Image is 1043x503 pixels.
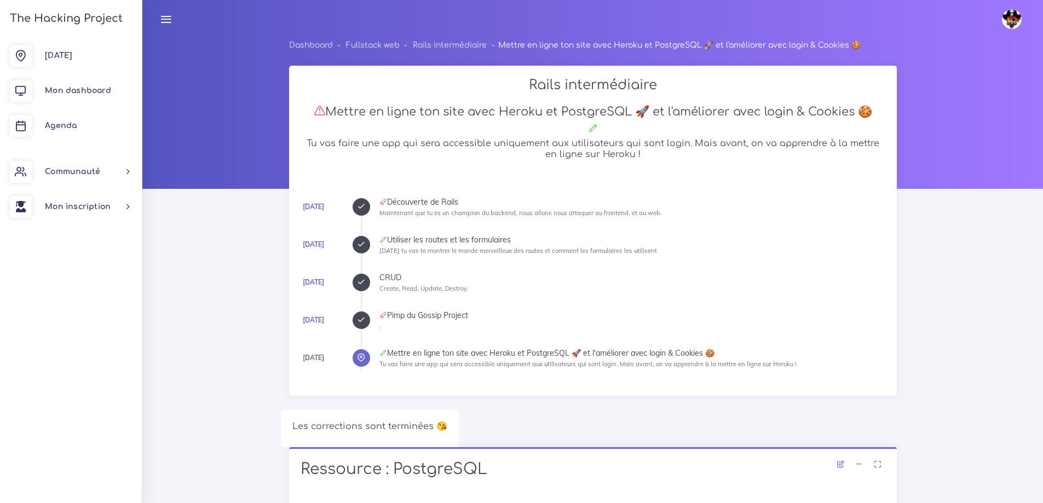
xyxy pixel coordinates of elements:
small: Maintenant que tu es un champion du backend, nous allons nous attaquer au frontend, et au web. [379,209,662,217]
a: [DATE] [303,278,324,286]
span: [DATE] [45,51,72,60]
div: Découverte de Rails [379,198,885,206]
a: Dashboard [289,41,333,49]
span: Agenda [45,122,77,130]
h1: Ressource : PostgreSQL [301,460,885,479]
a: [DATE] [303,316,324,324]
span: Communauté [45,167,100,176]
h3: Mettre en ligne ton site avec Heroku et PostgreSQL 🚀 et l'améliorer avec login & Cookies 🍪 [301,105,885,119]
h3: The Hacking Project [7,13,123,25]
li: Mettre en ligne ton site avec Heroku et PostgreSQL 🚀 et l'améliorer avec login & Cookies 🍪 [487,38,860,52]
div: [DATE] [303,352,324,364]
div: Utiliser les routes et les formulaires [379,236,885,244]
h2: Rails intermédiaire [301,77,885,93]
small: [DATE] tu vas te montrer le monde merveilleux des routes et comment les formulaires les utilisent [379,247,657,255]
a: Rails intermédiaire [413,41,487,49]
a: [DATE] [303,240,324,248]
h5: Tu vas faire une app qui sera accessible uniquement aux utilisateurs qui sont login. Mais avant, ... [301,138,885,159]
a: Fullstack web [346,41,400,49]
small: . [379,322,381,330]
span: Mon dashboard [45,86,111,95]
div: Pimp du Gossip Project [379,311,885,319]
small: Tu vas faire une app qui sera accessible uniquement aux utilisateurs qui sont login. Mais avant, ... [379,360,797,368]
a: [DATE] [303,203,324,211]
div: CRUD [379,274,885,281]
div: Mettre en ligne ton site avec Heroku et PostgreSQL 🚀 et l'améliorer avec login & Cookies 🍪 [379,349,885,357]
img: avatar [1002,9,1022,29]
span: Mon inscription [45,203,111,211]
h5: Les corrections sont terminées 😘 [292,421,447,432]
small: Create, Read, Update, Destroy. [379,285,469,292]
